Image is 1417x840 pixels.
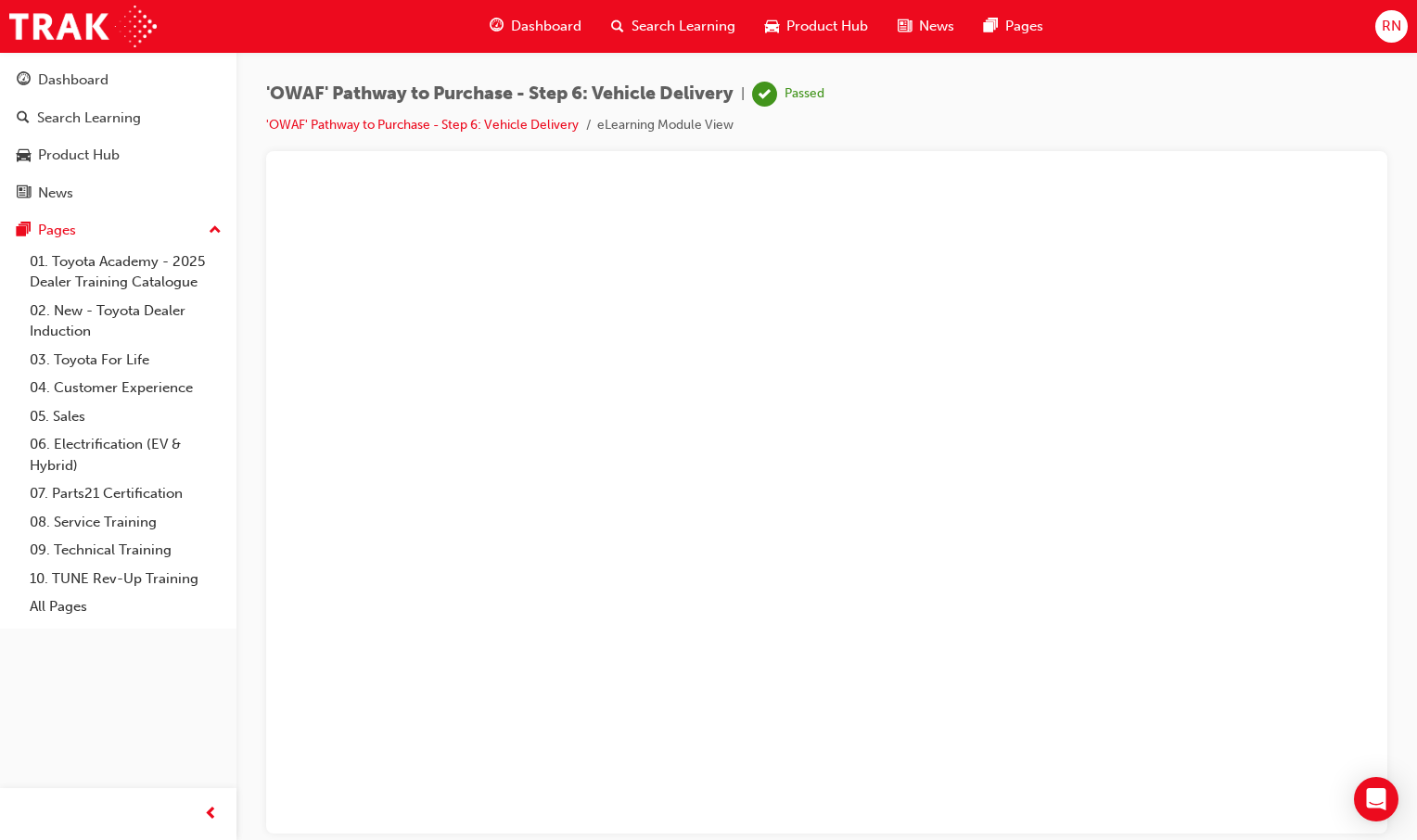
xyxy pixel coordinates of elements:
[22,508,229,537] a: 08. Service Training
[919,16,954,37] span: News
[204,803,218,826] span: prev-icon
[511,16,581,37] span: Dashboard
[266,83,734,105] span: 'OWAF' Pathway to Purchase - Step 6: Vehicle Delivery
[38,183,73,204] div: News
[883,7,969,45] a: news-iconNews
[984,15,998,38] span: pages-icon
[266,117,579,133] a: 'OWAF' Pathway to Purchase - Step 6: Vehicle Delivery
[7,176,229,210] a: News
[22,479,229,508] a: 07. Parts21 Certification
[786,16,868,37] span: Product Hub
[22,297,229,346] a: 02. New - Toyota Dealer Induction
[38,220,76,241] div: Pages
[38,70,109,91] div: Dashboard
[22,592,229,621] a: All Pages
[475,7,596,45] a: guage-iconDashboard
[750,7,883,45] a: car-iconProduct Hub
[7,138,229,172] a: Product Hub
[17,147,31,164] span: car-icon
[22,248,229,297] a: 01. Toyota Academy - 2025 Dealer Training Catalogue
[7,59,229,213] button: DashboardSearch LearningProduct HubNews
[898,15,912,38] span: news-icon
[7,213,229,248] button: Pages
[741,83,745,105] span: |
[209,219,222,243] span: up-icon
[7,101,229,135] a: Search Learning
[22,565,229,593] a: 10. TUNE Rev-Up Training
[17,110,30,127] span: search-icon
[38,145,120,166] div: Product Hub
[632,16,735,37] span: Search Learning
[22,346,229,375] a: 03. Toyota For Life
[1382,16,1401,37] span: RN
[7,63,229,97] a: Dashboard
[17,72,31,89] span: guage-icon
[969,7,1058,45] a: pages-iconPages
[597,115,734,136] li: eLearning Module View
[1005,16,1043,37] span: Pages
[22,430,229,479] a: 06. Electrification (EV & Hybrid)
[785,85,824,103] div: Passed
[22,374,229,402] a: 04. Customer Experience
[1354,777,1398,821] div: Open Intercom Messenger
[611,15,624,38] span: search-icon
[490,15,504,38] span: guage-icon
[22,536,229,565] a: 09. Technical Training
[17,223,31,239] span: pages-icon
[22,402,229,431] a: 05. Sales
[37,108,141,129] div: Search Learning
[9,6,157,47] img: Trak
[17,185,31,202] span: news-icon
[596,7,750,45] a: search-iconSearch Learning
[765,15,779,38] span: car-icon
[752,82,777,107] span: learningRecordVerb_PASS-icon
[1375,10,1408,43] button: RN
